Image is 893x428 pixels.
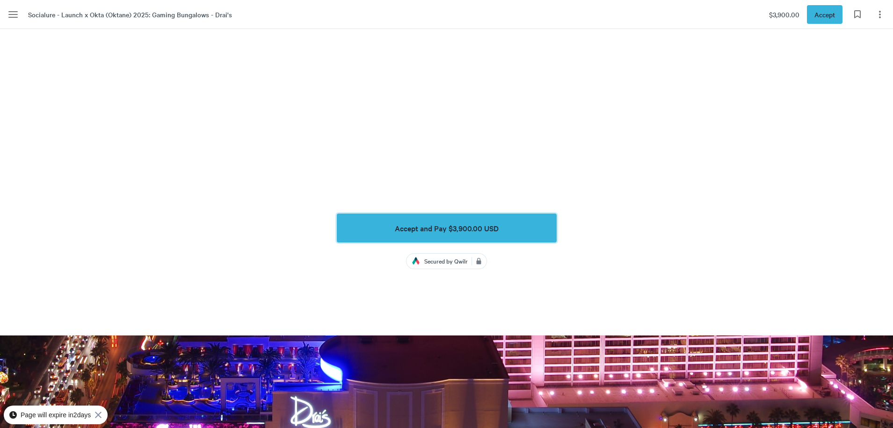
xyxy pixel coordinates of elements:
[814,9,835,20] span: Accept
[93,409,104,421] button: Close Expiry Pill
[395,224,499,232] span: Accept and Pay $3,900.00 USD
[424,257,472,266] span: Secured by Qwilr
[871,5,889,24] button: Page options
[807,5,842,24] button: Accept
[19,412,93,418] p: Page will expire in 2 days
[407,254,486,269] a: Secured by Qwilr
[337,214,557,243] button: Accept and Pay $3,900.00 USD
[28,9,232,20] span: Socialure - Launch x Okta (Oktane) 2025: Gaming Bungalows - Drai's
[769,9,799,20] span: $3,900.00
[4,5,22,24] button: Menu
